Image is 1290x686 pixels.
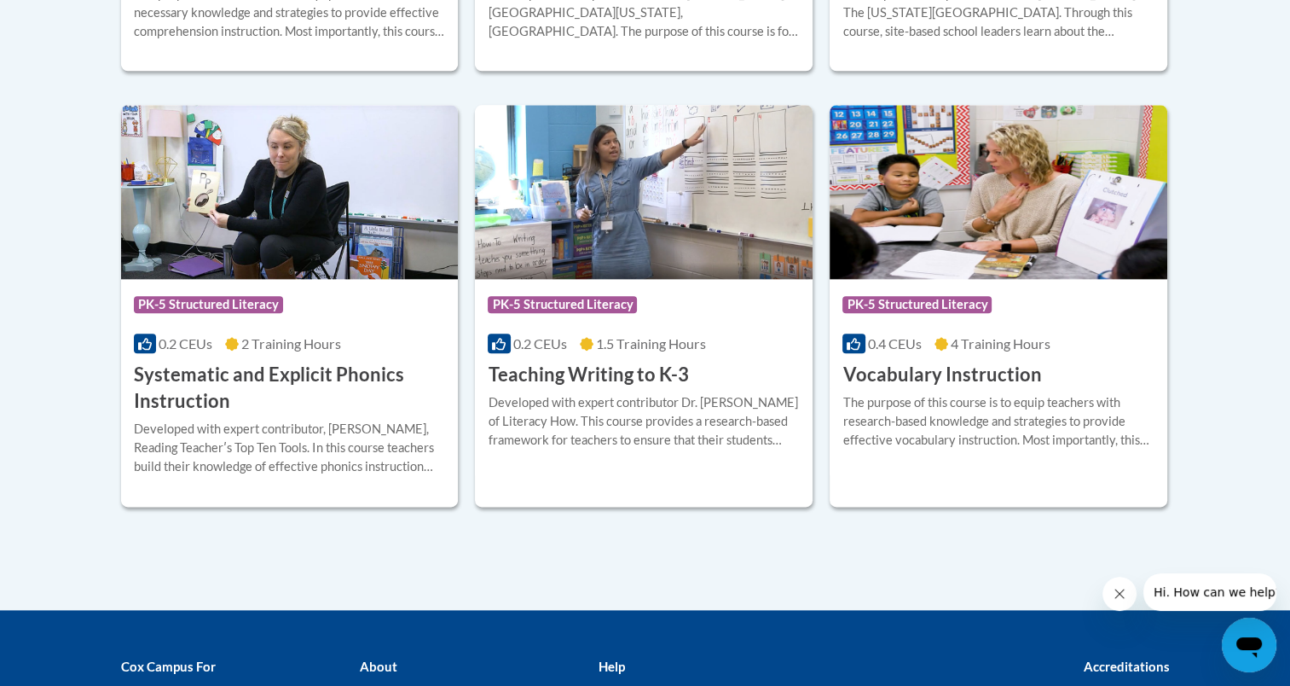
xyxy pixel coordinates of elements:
span: PK-5 Structured Literacy [488,296,637,313]
b: Accreditations [1084,659,1170,674]
a: Course LogoPK-5 Structured Literacy0.2 CEUs2 Training Hours Systematic and Explicit Phonics Instr... [121,105,459,506]
span: 4 Training Hours [951,335,1050,352]
b: Cox Campus For [121,659,216,674]
div: Developed with expert contributor Dr. [PERSON_NAME] of Literacy How. This course provides a resea... [488,393,800,450]
b: Help [598,659,624,674]
iframe: Close message [1102,577,1137,611]
img: Course Logo [475,105,813,279]
iframe: Message from company [1143,573,1276,611]
h3: Systematic and Explicit Phonics Instruction [134,362,446,415]
div: Developed with expert contributor, [PERSON_NAME], Reading Teacherʹs Top Ten Tools. In this course... [134,420,446,476]
div: The purpose of this course is to equip teachers with research-based knowledge and strategies to p... [842,393,1154,450]
span: 0.4 CEUs [868,335,922,352]
span: Hi. How can we help? [10,12,138,26]
b: About [359,659,396,674]
img: Course Logo [121,105,459,279]
span: 1.5 Training Hours [596,335,706,352]
a: Course LogoPK-5 Structured Literacy0.4 CEUs4 Training Hours Vocabulary InstructionThe purpose of ... [830,105,1167,506]
h3: Teaching Writing to K-3 [488,362,688,388]
span: 0.2 CEUs [513,335,567,352]
span: PK-5 Structured Literacy [842,296,992,313]
h3: Vocabulary Instruction [842,362,1041,388]
a: Course LogoPK-5 Structured Literacy0.2 CEUs1.5 Training Hours Teaching Writing to K-3Developed wi... [475,105,813,506]
img: Course Logo [830,105,1167,279]
span: 0.2 CEUs [159,335,212,352]
span: PK-5 Structured Literacy [134,296,283,313]
span: 2 Training Hours [241,335,341,352]
iframe: Button to launch messaging window [1222,618,1276,672]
